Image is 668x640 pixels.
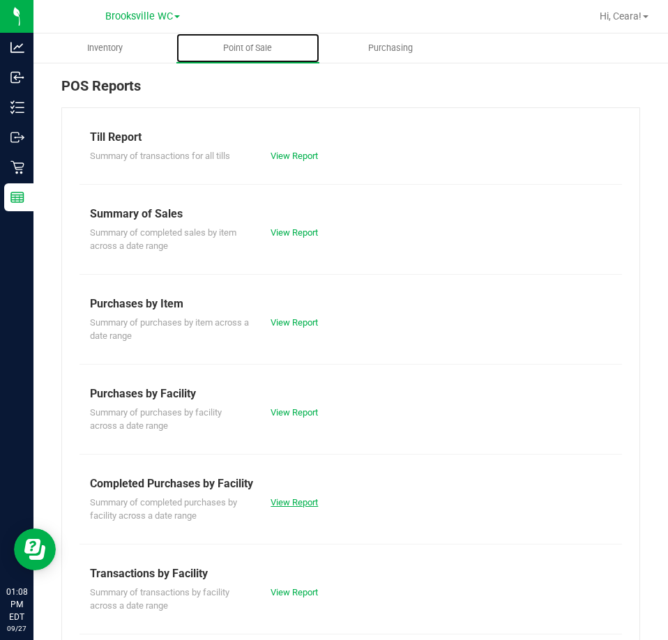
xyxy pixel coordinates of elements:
[90,565,612,582] div: Transactions by Facility
[90,151,230,161] span: Summary of transactions for all tills
[90,296,612,312] div: Purchases by Item
[271,407,318,418] a: View Report
[90,386,612,402] div: Purchases by Facility
[61,75,640,107] div: POS Reports
[33,33,176,63] a: Inventory
[10,40,24,54] inline-svg: Analytics
[90,587,229,611] span: Summary of transactions by facility across a date range
[68,42,142,54] span: Inventory
[90,206,612,222] div: Summary of Sales
[90,227,236,252] span: Summary of completed sales by item across a date range
[271,317,318,328] a: View Report
[10,100,24,114] inline-svg: Inventory
[90,317,249,342] span: Summary of purchases by item across a date range
[349,42,432,54] span: Purchasing
[90,475,612,492] div: Completed Purchases by Facility
[10,160,24,174] inline-svg: Retail
[271,587,318,597] a: View Report
[105,10,173,22] span: Brooksville WC
[90,129,612,146] div: Till Report
[204,42,291,54] span: Point of Sale
[6,586,27,623] p: 01:08 PM EDT
[10,70,24,84] inline-svg: Inbound
[176,33,319,63] a: Point of Sale
[319,33,462,63] a: Purchasing
[271,151,318,161] a: View Report
[90,497,237,521] span: Summary of completed purchases by facility across a date range
[10,190,24,204] inline-svg: Reports
[10,130,24,144] inline-svg: Outbound
[90,407,222,432] span: Summary of purchases by facility across a date range
[14,528,56,570] iframe: Resource center
[271,227,318,238] a: View Report
[6,623,27,634] p: 09/27
[271,497,318,508] a: View Report
[600,10,642,22] span: Hi, Ceara!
